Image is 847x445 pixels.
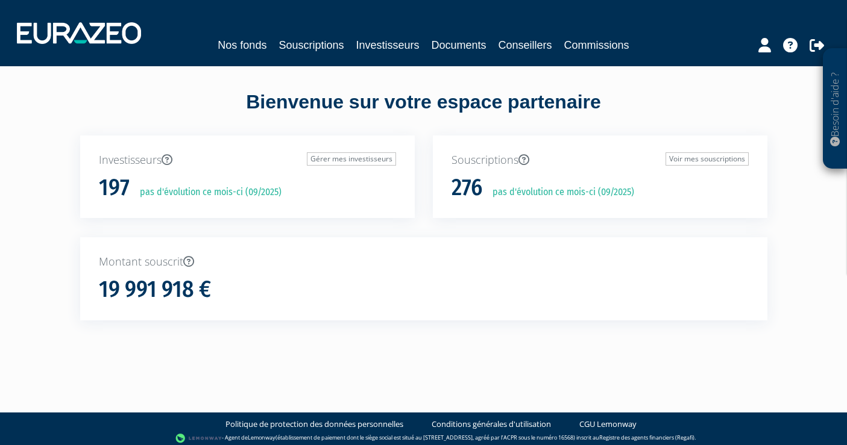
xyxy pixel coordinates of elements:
[499,37,552,54] a: Conseillers
[356,37,419,54] a: Investisseurs
[579,419,637,430] a: CGU Lemonway
[432,37,486,54] a: Documents
[131,185,282,199] p: pas d'évolution ce mois-ci (09/2025)
[71,89,776,135] div: Bienvenue sur votre espace partenaire
[99,277,211,302] h1: 19 991 918 €
[599,434,694,441] a: Registre des agents financiers (Regafi)
[452,152,749,168] p: Souscriptions
[248,434,276,441] a: Lemonway
[99,152,396,168] p: Investisseurs
[484,185,634,199] p: pas d'évolution ce mois-ci (09/2025)
[666,152,749,166] a: Voir mes souscriptions
[99,175,130,201] h1: 197
[225,419,403,430] a: Politique de protection des données personnelles
[17,22,141,44] img: 1732889491-logotype_eurazeo_blanc_rvb.png
[432,419,551,430] a: Conditions générales d'utilisation
[218,37,266,54] a: Nos fonds
[564,37,629,54] a: Commissions
[175,432,222,444] img: logo-lemonway.png
[99,254,749,270] p: Montant souscrit
[307,152,396,166] a: Gérer mes investisseurs
[452,175,482,201] h1: 276
[12,432,835,444] div: - Agent de (établissement de paiement dont le siège social est situé au [STREET_ADDRESS], agréé p...
[279,37,344,54] a: Souscriptions
[828,55,842,163] p: Besoin d'aide ?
